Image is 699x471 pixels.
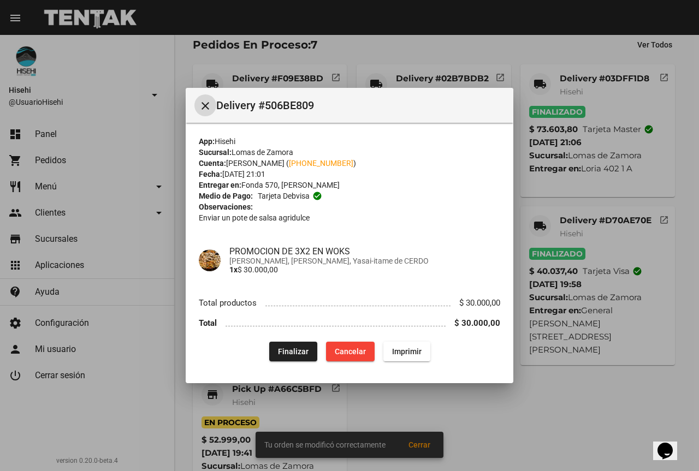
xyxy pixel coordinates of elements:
button: Finalizar [269,342,317,361]
div: [DATE] 21:01 [199,169,500,180]
p: Enviar un pote de salsa agridulce [199,212,500,223]
b: 1x [229,265,238,274]
strong: Entregar en: [199,181,241,189]
p: $ 30.000,00 [229,265,500,274]
div: Lomas de Zamora [199,147,500,158]
span: [PERSON_NAME], [PERSON_NAME], Yasai-itame de CERDO [229,257,500,265]
li: Total productos $ 30.000,00 [199,293,500,313]
button: Imprimir [383,342,430,361]
div: Fonda 570, [PERSON_NAME] [199,180,500,190]
strong: Fecha: [199,170,222,178]
a: [PHONE_NUMBER] [289,159,353,168]
strong: Sucursal: [199,148,232,157]
button: Cancelar [326,342,375,361]
strong: Observaciones: [199,202,253,211]
span: Tarjeta debvisa [258,190,310,201]
mat-icon: Cerrar [199,99,212,112]
div: [PERSON_NAME] ( ) [199,158,500,169]
strong: Cuenta: [199,159,226,168]
mat-icon: check_circle [312,191,322,201]
span: Imprimir [392,347,422,356]
iframe: chat widget [653,427,688,460]
img: 975b8145-67bb-4081-9ec6-7530a4e40487.jpg [199,249,221,271]
div: Hisehi [199,136,500,147]
strong: App: [199,137,215,146]
span: Cancelar [335,347,366,356]
span: Delivery #506BE809 [216,97,505,114]
li: Total $ 30.000,00 [199,313,500,333]
h4: PROMOCION DE 3X2 EN WOKS [229,246,500,257]
strong: Medio de Pago: [199,190,253,201]
button: Cerrar [194,94,216,116]
span: Finalizar [278,347,309,356]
